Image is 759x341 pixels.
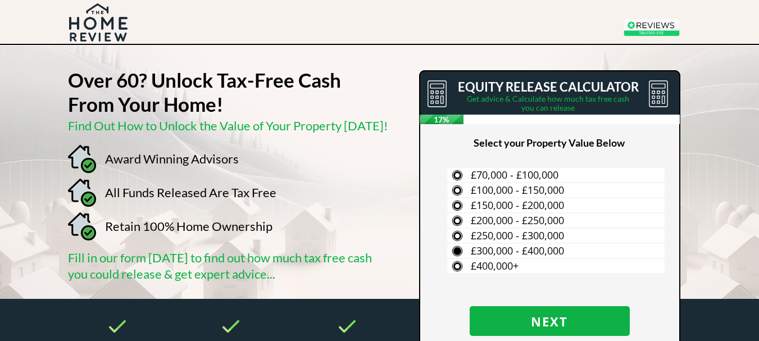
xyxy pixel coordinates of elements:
span: Select your Property Value Below [474,137,625,149]
span: Award Winning Advisors [105,151,239,166]
span: Find Out How to Unlock the Value of Your Property [DATE]! [68,118,388,133]
span: Next [470,314,630,329]
span: £70,000 - £100,000 [471,168,558,181]
span: £150,000 - £200,000 [471,198,564,212]
span: Get advice & Calculate how much tax free cash you can release [467,94,629,112]
span: £200,000 - £250,000 [471,213,564,227]
button: Next [470,306,630,336]
span: £250,000 - £300,000 [471,229,564,242]
span: £100,000 - £150,000 [471,183,564,197]
strong: Over 60? Unlock Tax-Free Cash From Your Home! [68,68,341,116]
span: £400,000+ [471,259,519,272]
span: 17% [420,115,464,124]
span: All Funds Released Are Tax Free [105,185,276,200]
span: EQUITY RELEASE CALCULATOR [458,79,639,94]
span: Fill in our form [DATE] to find out how much tax free cash you could release & get expert advice... [68,250,372,281]
span: £300,000 - £400,000 [471,244,564,257]
span: Retain 100% Home Ownership [105,219,272,234]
